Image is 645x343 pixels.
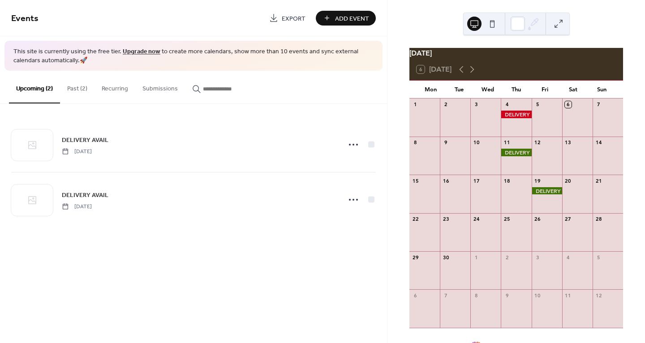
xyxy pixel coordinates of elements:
[443,177,449,184] div: 16
[534,177,541,184] div: 19
[417,81,445,99] div: Mon
[412,101,419,108] div: 1
[9,71,60,103] button: Upcoming (2)
[559,81,588,99] div: Sat
[473,177,480,184] div: 17
[262,11,312,26] a: Export
[62,202,92,210] span: [DATE]
[473,292,480,299] div: 8
[532,187,562,195] div: DELIVERY AVAIL
[565,292,572,299] div: 11
[501,111,531,118] div: DELIVERY FULL
[316,11,376,26] button: Add Event
[595,216,602,223] div: 28
[443,292,449,299] div: 7
[123,46,160,58] a: Upgrade now
[595,292,602,299] div: 12
[13,47,374,65] span: This site is currently using the free tier. to create more calendars, show more than 10 events an...
[565,254,572,261] div: 4
[503,177,510,184] div: 18
[565,101,572,108] div: 6
[595,254,602,261] div: 5
[412,216,419,223] div: 22
[503,292,510,299] div: 9
[587,81,616,99] div: Sun
[412,177,419,184] div: 15
[62,190,108,200] a: DELIVERY AVAIL
[473,216,480,223] div: 24
[473,101,480,108] div: 3
[443,216,449,223] div: 23
[473,139,480,146] div: 10
[565,216,572,223] div: 27
[534,254,541,261] div: 3
[473,254,480,261] div: 1
[445,81,474,99] div: Tue
[534,139,541,146] div: 12
[62,147,92,155] span: [DATE]
[443,254,449,261] div: 30
[62,135,108,145] a: DELIVERY AVAIL
[534,101,541,108] div: 5
[503,254,510,261] div: 2
[412,139,419,146] div: 8
[443,139,449,146] div: 9
[530,81,559,99] div: Fri
[135,71,185,103] button: Submissions
[503,216,510,223] div: 25
[565,177,572,184] div: 20
[501,149,531,156] div: DELIVERY AVAIL
[534,292,541,299] div: 10
[11,10,39,27] span: Events
[565,139,572,146] div: 13
[60,71,95,103] button: Past (2)
[95,71,135,103] button: Recurring
[595,139,602,146] div: 14
[335,14,369,23] span: Add Event
[443,101,449,108] div: 2
[412,254,419,261] div: 29
[412,292,419,299] div: 6
[534,216,541,223] div: 26
[595,101,602,108] div: 7
[282,14,305,23] span: Export
[502,81,531,99] div: Thu
[503,101,510,108] div: 4
[503,139,510,146] div: 11
[409,48,623,59] div: [DATE]
[595,177,602,184] div: 21
[473,81,502,99] div: Wed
